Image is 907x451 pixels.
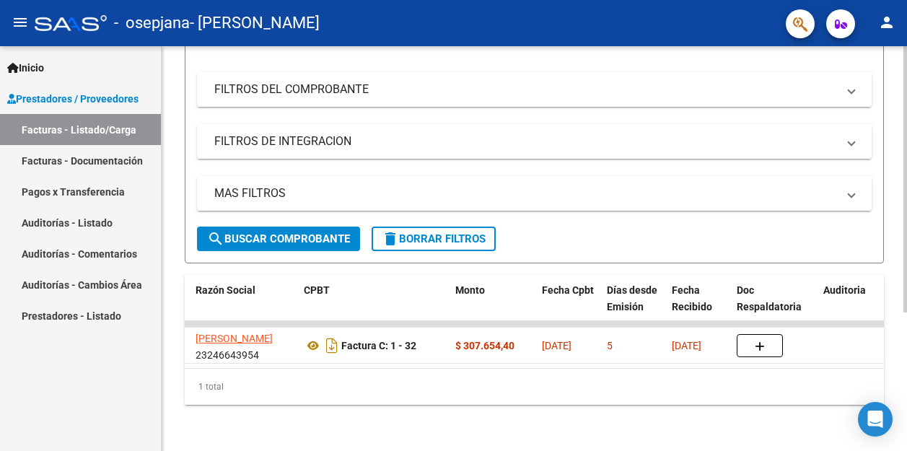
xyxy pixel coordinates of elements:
datatable-header-cell: Monto [450,275,536,338]
mat-icon: search [207,230,224,248]
button: Borrar Filtros [372,227,496,251]
span: - osepjana [114,7,190,39]
div: 23246643954 [196,330,292,361]
span: Inicio [7,60,44,76]
mat-expansion-panel-header: FILTROS DE INTEGRACION [197,124,872,159]
datatable-header-cell: Razón Social [190,275,298,338]
div: Open Intercom Messenger [858,402,893,437]
button: Buscar Comprobante [197,227,360,251]
mat-panel-title: MAS FILTROS [214,185,837,201]
datatable-header-cell: Fecha Cpbt [536,275,601,338]
span: Buscar Comprobante [207,232,350,245]
mat-icon: menu [12,14,29,31]
strong: Factura C: 1 - 32 [341,340,416,351]
span: Días desde Emisión [607,284,657,312]
span: Razón Social [196,284,255,296]
div: 1 total [185,369,884,405]
i: Descargar documento [323,334,341,357]
datatable-header-cell: Auditoria [818,275,886,338]
mat-icon: delete [382,230,399,248]
datatable-header-cell: CPBT [298,275,450,338]
span: Auditoria [823,284,866,296]
span: [DATE] [672,340,701,351]
span: 5 [607,340,613,351]
mat-panel-title: FILTROS DE INTEGRACION [214,133,837,149]
span: Borrar Filtros [382,232,486,245]
span: [DATE] [542,340,571,351]
span: CPBT [304,284,330,296]
datatable-header-cell: Días desde Emisión [601,275,666,338]
span: Prestadores / Proveedores [7,91,139,107]
span: Fecha Recibido [672,284,712,312]
span: - [PERSON_NAME] [190,7,320,39]
span: Fecha Cpbt [542,284,594,296]
datatable-header-cell: Doc Respaldatoria [731,275,818,338]
mat-panel-title: FILTROS DEL COMPROBANTE [214,82,837,97]
span: Doc Respaldatoria [737,284,802,312]
span: [PERSON_NAME] [196,333,273,344]
strong: $ 307.654,40 [455,340,514,351]
mat-icon: person [878,14,895,31]
datatable-header-cell: Fecha Recibido [666,275,731,338]
mat-expansion-panel-header: MAS FILTROS [197,176,872,211]
mat-expansion-panel-header: FILTROS DEL COMPROBANTE [197,72,872,107]
span: Monto [455,284,485,296]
